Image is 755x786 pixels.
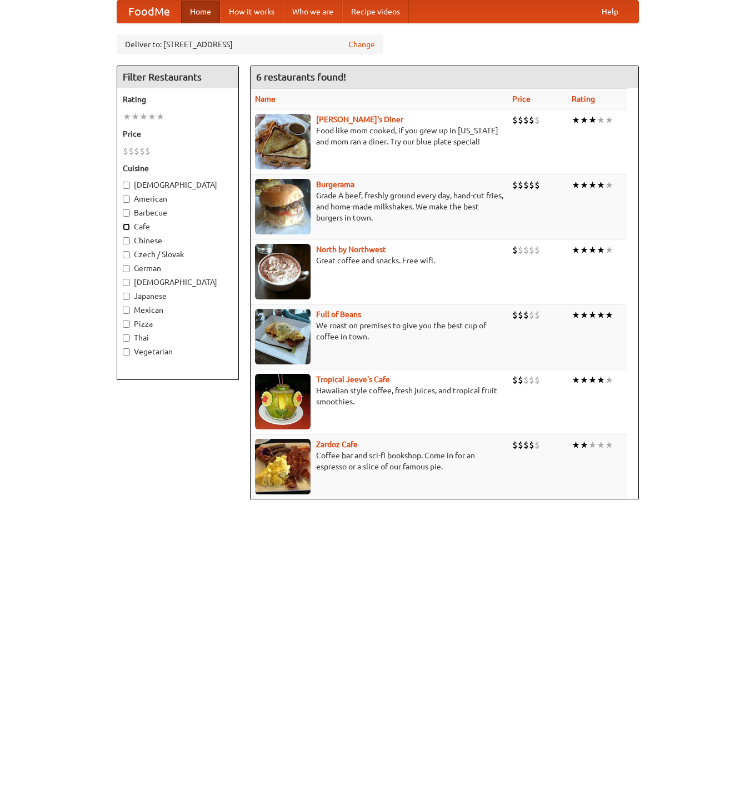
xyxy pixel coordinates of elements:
[255,320,503,342] p: We roast on premises to give you the best cup of coffee in town.
[255,114,311,169] img: sallys.jpg
[512,114,518,126] li: $
[316,310,361,319] a: Full of Beans
[534,374,540,386] li: $
[123,237,130,244] input: Chinese
[128,145,134,157] li: $
[255,374,311,429] img: jeeves.jpg
[597,439,605,451] li: ★
[123,318,233,329] label: Pizza
[529,179,534,191] li: $
[220,1,283,23] a: How it works
[255,94,276,103] a: Name
[512,439,518,451] li: $
[123,293,130,300] input: Japanese
[123,321,130,328] input: Pizza
[529,439,534,451] li: $
[123,277,233,288] label: [DEMOGRAPHIC_DATA]
[123,251,130,258] input: Czech / Slovak
[148,111,156,123] li: ★
[131,111,139,123] li: ★
[588,439,597,451] li: ★
[597,114,605,126] li: ★
[512,244,518,256] li: $
[523,244,529,256] li: $
[123,163,233,174] h5: Cuisine
[588,374,597,386] li: ★
[123,193,233,204] label: American
[123,111,131,123] li: ★
[588,114,597,126] li: ★
[512,374,518,386] li: $
[588,244,597,256] li: ★
[123,179,233,191] label: [DEMOGRAPHIC_DATA]
[255,309,311,364] img: beans.jpg
[534,114,540,126] li: $
[572,244,580,256] li: ★
[588,179,597,191] li: ★
[123,221,233,232] label: Cafe
[123,196,130,203] input: American
[523,374,529,386] li: $
[529,114,534,126] li: $
[597,374,605,386] li: ★
[348,39,375,50] a: Change
[123,223,130,231] input: Cafe
[134,145,139,157] li: $
[518,374,523,386] li: $
[512,309,518,321] li: $
[593,1,627,23] a: Help
[255,244,311,299] img: north.jpg
[518,309,523,321] li: $
[316,245,386,254] a: North by Northwest
[117,34,383,54] div: Deliver to: [STREET_ADDRESS]
[316,180,354,189] a: Burgerama
[123,348,130,356] input: Vegetarian
[580,179,588,191] li: ★
[572,179,580,191] li: ★
[123,346,233,357] label: Vegetarian
[139,111,148,123] li: ★
[123,235,233,246] label: Chinese
[605,309,613,321] li: ★
[588,309,597,321] li: ★
[572,94,595,103] a: Rating
[572,309,580,321] li: ★
[529,244,534,256] li: $
[605,439,613,451] li: ★
[316,375,390,384] a: Tropical Jeeve's Cafe
[255,190,503,223] p: Grade A beef, freshly ground every day, hand-cut fries, and home-made milkshakes. We make the bes...
[605,179,613,191] li: ★
[597,244,605,256] li: ★
[156,111,164,123] li: ★
[534,179,540,191] li: $
[255,450,503,472] p: Coffee bar and sci-fi bookshop. Come in for an espresso or a slice of our famous pie.
[117,66,238,88] h4: Filter Restaurants
[117,1,181,23] a: FoodMe
[523,179,529,191] li: $
[572,439,580,451] li: ★
[255,439,311,494] img: zardoz.jpg
[529,309,534,321] li: $
[255,179,311,234] img: burgerama.jpg
[123,279,130,286] input: [DEMOGRAPHIC_DATA]
[342,1,409,23] a: Recipe videos
[255,125,503,147] p: Food like mom cooked, if you grew up in [US_STATE] and mom ran a diner. Try our blue plate special!
[605,114,613,126] li: ★
[518,179,523,191] li: $
[123,94,233,105] h5: Rating
[580,309,588,321] li: ★
[316,440,358,449] a: Zardoz Cafe
[139,145,145,157] li: $
[580,374,588,386] li: ★
[529,374,534,386] li: $
[255,385,503,407] p: Hawaiian style coffee, fresh juices, and tropical fruit smoothies.
[580,244,588,256] li: ★
[123,304,233,316] label: Mexican
[123,145,128,157] li: $
[518,244,523,256] li: $
[123,263,233,274] label: German
[518,439,523,451] li: $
